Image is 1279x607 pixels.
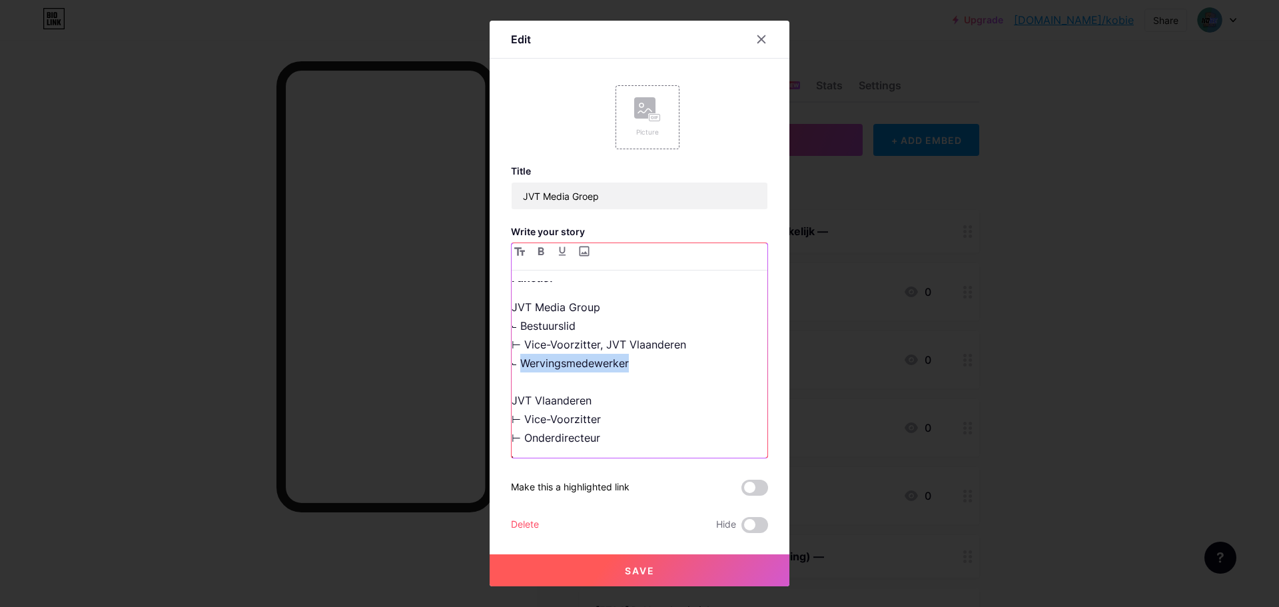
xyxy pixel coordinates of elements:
[512,183,767,209] input: Title
[511,517,539,533] div: Delete
[511,31,531,47] div: Edit
[625,565,655,576] span: Save
[511,480,630,496] div: Make this a highlighted link
[716,517,736,533] span: Hide
[511,226,768,237] h3: Write your story
[511,165,768,177] h3: Title
[512,298,767,466] p: JVT Media Group ⨽ Bestuurslid ⊢ Vice-Voorzitter, JVT Vlaanderen ⨽ Wervingsmedewerker JVT Vlaander...
[634,127,661,137] div: Picture
[490,554,789,586] button: Save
